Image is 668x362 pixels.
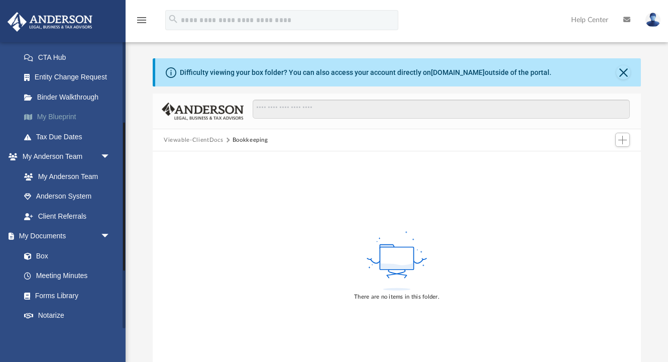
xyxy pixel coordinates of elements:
a: [DOMAIN_NAME] [431,68,485,76]
a: Forms Library [14,286,116,306]
a: CTA Hub [14,47,126,67]
a: menu [136,19,148,26]
a: My Anderson Team [14,166,116,187]
input: Search files and folders [253,100,630,119]
span: arrow_drop_down [100,325,121,346]
a: My Anderson Teamarrow_drop_down [7,147,121,167]
button: Add [615,133,630,147]
i: search [168,14,179,25]
a: Box [14,246,116,266]
a: My Blueprint [14,107,126,127]
a: Tax Due Dates [14,127,126,147]
a: Meeting Minutes [14,266,121,286]
a: Online Learningarrow_drop_down [7,325,121,345]
button: Close [616,65,630,79]
a: Notarize [14,306,121,326]
button: Viewable-ClientDocs [164,136,223,145]
a: My Documentsarrow_drop_down [7,226,121,246]
button: Bookkeeping [233,136,268,145]
a: Binder Walkthrough [14,87,126,107]
div: Difficulty viewing your box folder? You can also access your account directly on outside of the p... [180,67,551,78]
a: Entity Change Request [14,67,126,87]
img: User Pic [645,13,660,27]
span: arrow_drop_down [100,147,121,167]
span: arrow_drop_down [100,226,121,247]
div: There are no items in this folder. [354,293,439,302]
img: Anderson Advisors Platinum Portal [5,12,95,32]
i: menu [136,14,148,26]
a: Client Referrals [14,206,121,226]
a: Anderson System [14,187,121,207]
